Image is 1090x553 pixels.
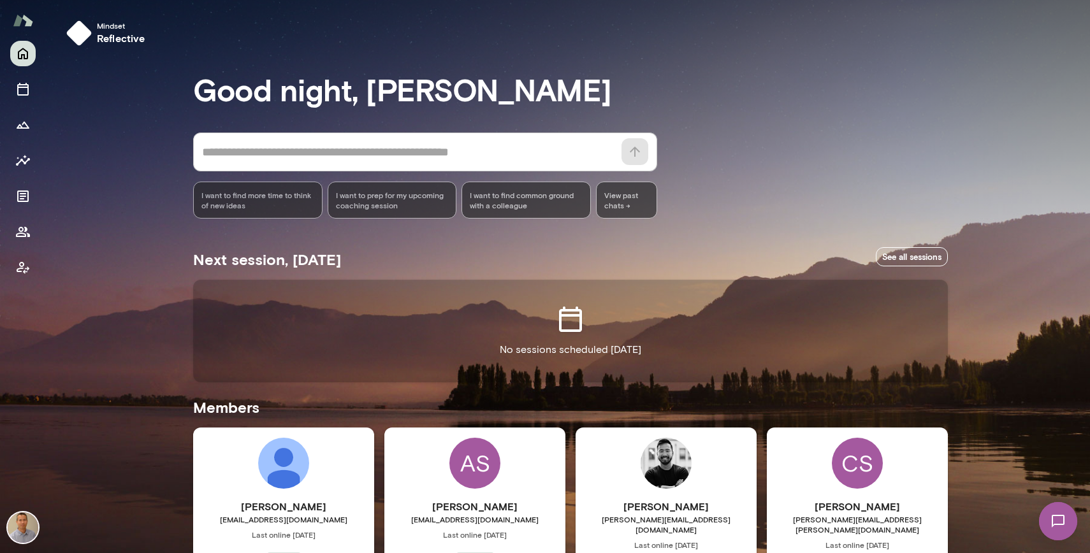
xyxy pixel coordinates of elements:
[66,20,92,46] img: mindset
[876,247,948,267] a: See all sessions
[500,342,641,357] p: No sessions scheduled [DATE]
[384,529,565,540] span: Last online [DATE]
[576,499,757,514] h6: [PERSON_NAME]
[10,41,36,66] button: Home
[97,20,145,31] span: Mindset
[97,31,145,46] h6: reflective
[193,529,374,540] span: Last online [DATE]
[13,8,33,32] img: Mento
[193,182,323,219] div: I want to find more time to think of new ideas
[767,514,948,535] span: [PERSON_NAME][EMAIL_ADDRESS][PERSON_NAME][DOMAIN_NAME]
[10,219,36,245] button: Members
[10,255,36,280] button: Client app
[576,514,757,535] span: [PERSON_NAME][EMAIL_ADDRESS][DOMAIN_NAME]
[832,438,883,489] div: CS
[384,514,565,524] span: [EMAIL_ADDRESS][DOMAIN_NAME]
[336,190,449,210] span: I want to prep for my upcoming coaching session
[596,182,657,219] span: View past chats ->
[576,540,757,550] span: Last online [DATE]
[10,76,36,102] button: Sessions
[470,190,583,210] span: I want to find common ground with a colleague
[328,182,457,219] div: I want to prep for my upcoming coaching session
[193,499,374,514] h6: [PERSON_NAME]
[193,71,948,107] h3: Good night, [PERSON_NAME]
[193,514,374,524] span: [EMAIL_ADDRESS][DOMAIN_NAME]
[258,438,309,489] img: Lauren Blake
[767,499,948,514] h6: [PERSON_NAME]
[461,182,591,219] div: I want to find common ground with a colleague
[10,183,36,209] button: Documents
[8,512,38,543] img: Kevin Au
[10,148,36,173] button: Insights
[767,540,948,550] span: Last online [DATE]
[10,112,36,138] button: Growth Plan
[641,438,692,489] img: Chris Lysiuk
[193,249,341,269] h5: Next session, [DATE]
[201,190,314,210] span: I want to find more time to think of new ideas
[384,499,565,514] h6: [PERSON_NAME]
[61,15,156,51] button: Mindsetreflective
[193,397,948,417] h5: Members
[449,438,500,489] div: AS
